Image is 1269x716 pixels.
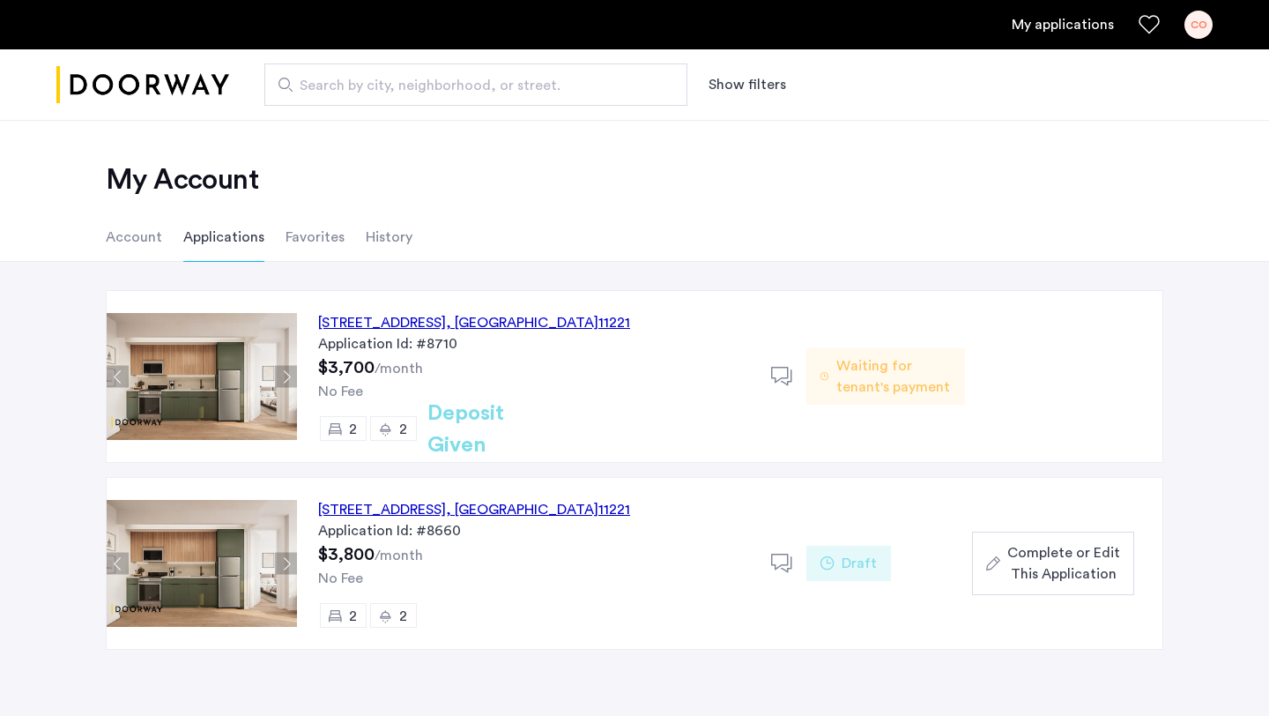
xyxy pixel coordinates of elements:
[318,333,750,354] div: Application Id: #8710
[836,355,951,398] span: Waiting for tenant's payment
[107,500,297,627] img: Apartment photo
[275,366,297,388] button: Next apartment
[318,571,363,585] span: No Fee
[318,499,630,520] div: [STREET_ADDRESS] 11221
[375,362,423,376] sub: /month
[399,422,407,436] span: 2
[709,74,786,95] button: Show or hide filters
[183,213,264,262] li: Applications
[399,609,407,623] span: 2
[446,316,598,330] span: , [GEOGRAPHIC_DATA]
[842,553,877,574] span: Draft
[972,532,1134,595] button: button
[349,422,357,436] span: 2
[1195,645,1251,698] iframe: chat widget
[107,313,297,440] img: Apartment photo
[1139,14,1160,35] a: Favorites
[107,366,129,388] button: Previous apartment
[56,52,229,118] img: logo
[318,384,363,399] span: No Fee
[318,520,750,541] div: Application Id: #8660
[106,162,1163,198] h2: My Account
[375,548,423,563] sub: /month
[1184,11,1213,39] div: CO
[275,553,297,575] button: Next apartment
[318,546,375,563] span: $3,800
[56,52,229,118] a: Cazamio logo
[1007,542,1120,585] span: Complete or Edit This Application
[318,359,375,377] span: $3,700
[264,63,687,106] input: Apartment Search
[349,609,357,623] span: 2
[300,75,638,96] span: Search by city, neighborhood, or street.
[366,213,412,262] li: History
[286,213,345,262] li: Favorites
[427,398,568,461] h2: Deposit Given
[1012,14,1114,35] a: My application
[107,553,129,575] button: Previous apartment
[106,213,162,262] li: Account
[318,312,630,333] div: [STREET_ADDRESS] 11221
[446,503,598,517] span: , [GEOGRAPHIC_DATA]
